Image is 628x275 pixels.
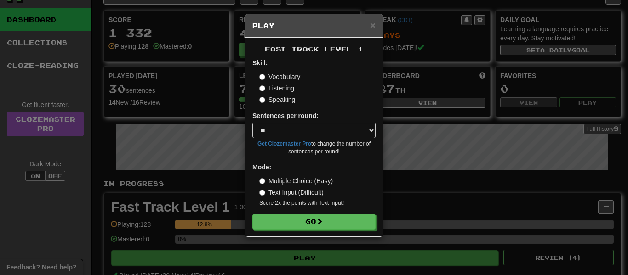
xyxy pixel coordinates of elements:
[259,85,265,91] input: Listening
[259,199,376,207] small: Score 2x the points with Text Input !
[252,111,319,120] label: Sentences per round:
[370,20,376,30] span: ×
[259,97,265,103] input: Speaking
[259,72,300,81] label: Vocabulary
[257,140,311,147] a: Get Clozemaster Pro
[259,176,333,185] label: Multiple Choice (Easy)
[252,163,271,171] strong: Mode:
[259,84,294,93] label: Listening
[259,178,265,184] input: Multiple Choice (Easy)
[259,74,265,80] input: Vocabulary
[259,190,265,196] input: Text Input (Difficult)
[259,95,295,104] label: Speaking
[370,20,376,30] button: Close
[252,140,376,156] small: to change the number of sentences per round!
[252,21,376,30] h5: Play
[252,59,268,67] strong: Skill:
[252,214,376,230] button: Go
[265,45,363,53] span: Fast Track Level 1
[259,188,324,197] label: Text Input (Difficult)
